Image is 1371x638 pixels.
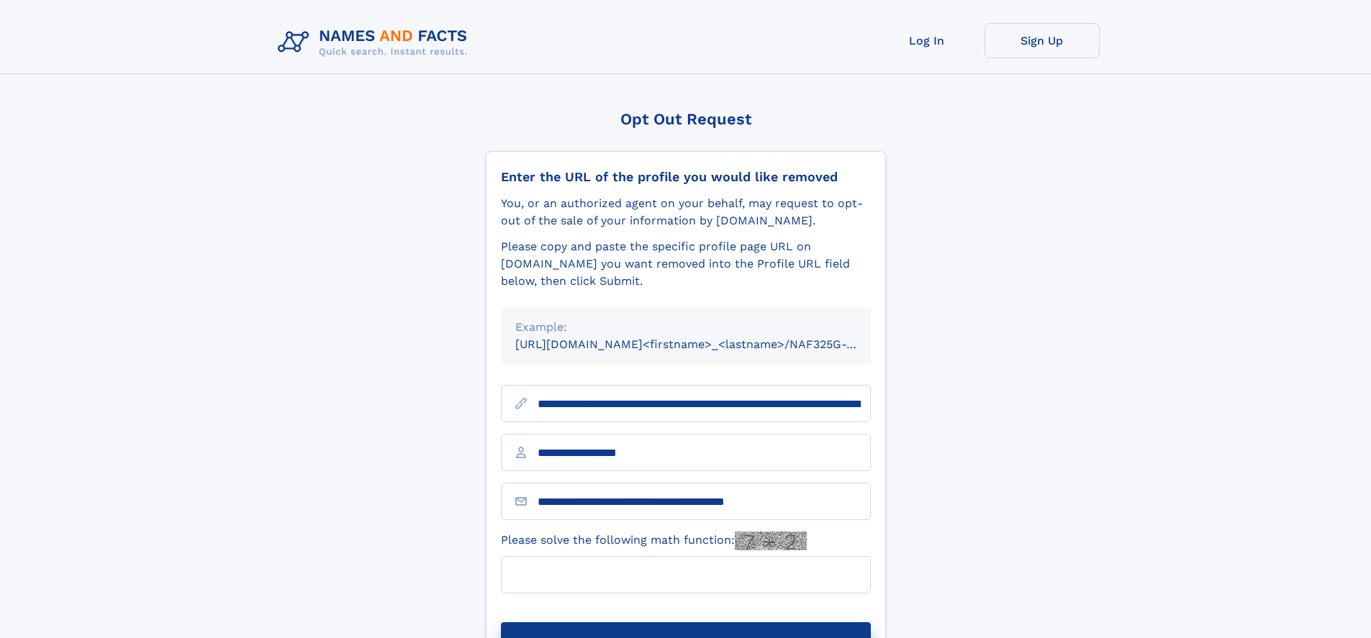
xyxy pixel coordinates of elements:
[501,169,871,185] div: Enter the URL of the profile you would like removed
[869,23,985,58] a: Log In
[486,110,886,128] div: Opt Out Request
[985,23,1100,58] a: Sign Up
[501,532,807,550] label: Please solve the following math function:
[515,337,898,351] small: [URL][DOMAIN_NAME]<firstname>_<lastname>/NAF325G-xxxxxxxx
[515,319,856,336] div: Example:
[501,195,871,229] div: You, or an authorized agent on your behalf, may request to opt-out of the sale of your informatio...
[272,23,479,62] img: Logo Names and Facts
[501,238,871,290] div: Please copy and paste the specific profile page URL on [DOMAIN_NAME] you want removed into the Pr...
